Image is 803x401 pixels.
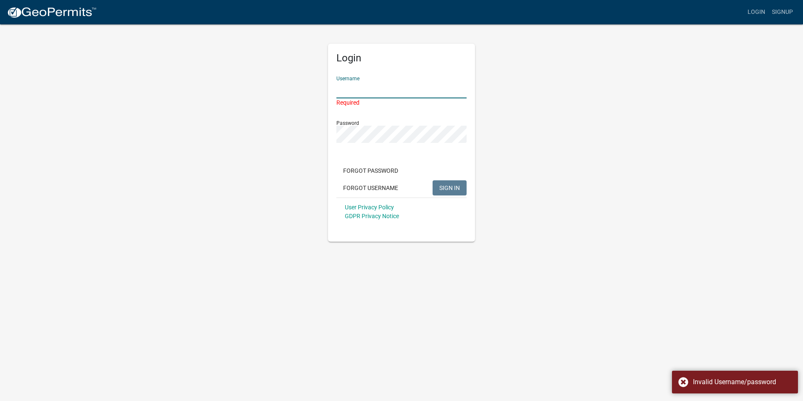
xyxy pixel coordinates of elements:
button: SIGN IN [433,180,467,195]
a: Signup [769,4,796,20]
a: User Privacy Policy [345,204,394,211]
h5: Login [336,52,467,64]
button: Forgot Username [336,180,405,195]
a: Login [744,4,769,20]
span: SIGN IN [439,184,460,191]
button: Forgot Password [336,163,405,178]
a: GDPR Privacy Notice [345,213,399,219]
div: Invalid Username/password [693,377,792,387]
div: Required [336,98,467,107]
